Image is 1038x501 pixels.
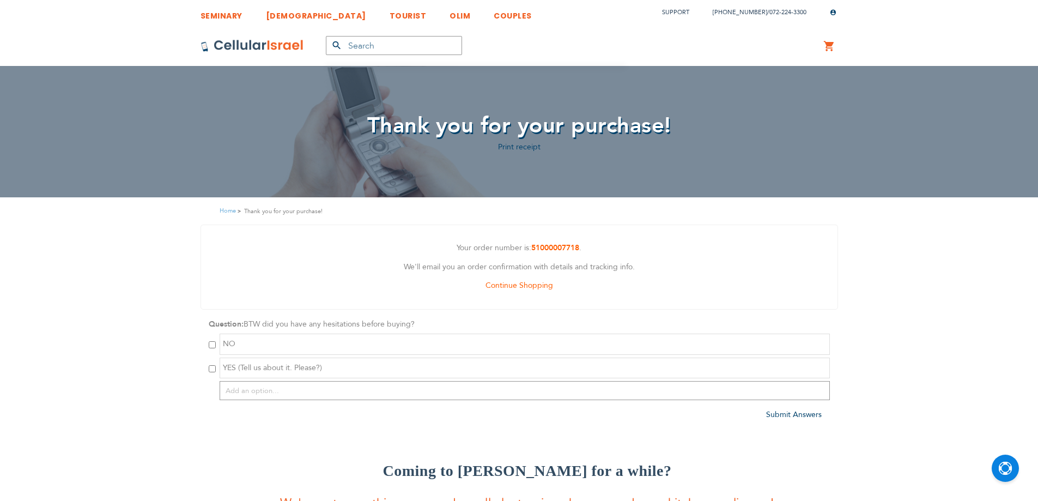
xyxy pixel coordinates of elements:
[485,280,553,291] a: Continue Shopping
[220,381,830,400] input: Add an option...
[209,319,244,329] strong: Question:
[326,36,462,55] input: Search
[209,242,829,255] p: Your order number is: .
[769,8,806,16] a: 072-224-3300
[223,339,235,349] span: NO
[494,3,532,23] a: COUPLES
[223,363,322,373] span: YES (Tell us about it. Please?)
[244,206,323,216] strong: Thank you for your purchase!
[201,39,304,52] img: Cellular Israel Logo
[766,409,822,420] a: Submit Answers
[367,111,671,141] span: Thank you for your purchase!
[209,261,829,274] p: We'll email you an order confirmation with details and tracking info.
[244,319,415,329] span: BTW did you have any hesitations before buying?
[201,3,242,23] a: SEMINARY
[531,243,579,253] a: 51000007718
[662,8,689,16] a: Support
[209,460,846,482] h3: Coming to [PERSON_NAME] for a while?
[450,3,470,23] a: OLIM
[266,3,366,23] a: [DEMOGRAPHIC_DATA]
[713,8,767,16] a: [PHONE_NUMBER]
[498,142,541,152] a: Print receipt
[390,3,427,23] a: TOURIST
[702,4,806,20] li: /
[220,207,236,215] a: Home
